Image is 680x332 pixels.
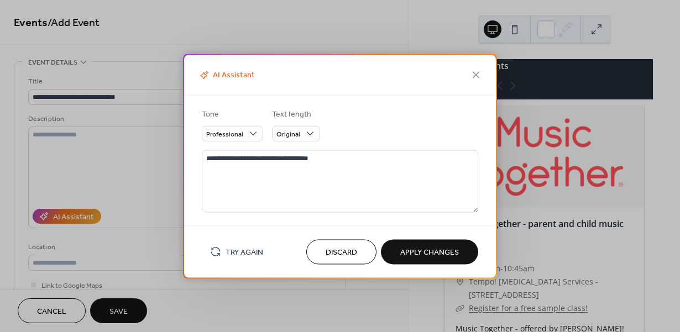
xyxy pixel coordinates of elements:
[272,108,318,120] div: Text length
[276,128,300,141] span: Original
[306,239,376,264] button: Discard
[326,247,357,259] span: Discard
[206,128,243,141] span: Professional
[197,69,255,82] span: AI Assistant
[400,247,459,259] span: Apply Changes
[202,243,271,261] button: Try Again
[226,247,263,259] span: Try Again
[202,108,261,120] div: Tone
[381,239,478,264] button: Apply Changes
